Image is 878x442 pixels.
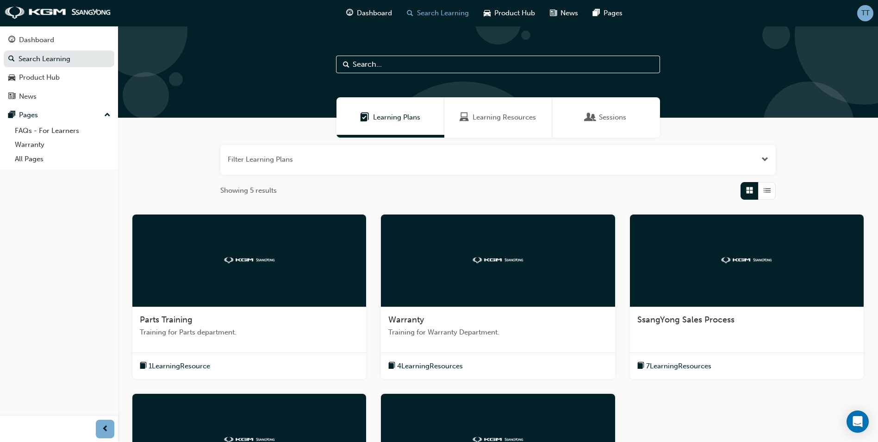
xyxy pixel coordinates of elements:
[4,107,114,124] button: Pages
[388,315,424,325] span: Warranty
[637,360,644,372] span: book-icon
[346,7,353,19] span: guage-icon
[224,257,275,263] img: kgm
[399,4,476,23] a: search-iconSearch Learning
[861,8,870,19] span: TT
[473,257,523,263] img: kgm
[8,93,15,101] span: news-icon
[343,59,349,70] span: Search
[494,8,535,19] span: Product Hub
[104,109,111,121] span: up-icon
[360,112,369,123] span: Learning Plans
[149,361,210,372] span: 1 Learning Resource
[417,8,469,19] span: Search Learning
[560,8,578,19] span: News
[140,360,210,372] button: book-icon1LearningResource
[484,7,491,19] span: car-icon
[8,36,15,44] span: guage-icon
[460,112,469,123] span: Learning Resources
[476,4,542,23] a: car-iconProduct Hub
[847,410,869,433] div: Open Intercom Messenger
[388,360,463,372] button: book-icon4LearningResources
[746,185,753,196] span: Grid
[336,97,444,138] a: Learning PlansLearning Plans
[764,185,771,196] span: List
[19,91,37,102] div: News
[140,315,193,325] span: Parts Training
[599,112,626,123] span: Sessions
[630,215,864,379] a: kgmSsangYong Sales Processbook-icon7LearningResources
[220,185,277,196] span: Showing 5 results
[761,154,768,165] button: Open the filter
[102,423,109,435] span: prev-icon
[336,56,660,73] input: Search...
[4,88,114,105] a: News
[8,55,15,63] span: search-icon
[140,327,359,338] span: Training for Parts department.
[19,110,38,120] div: Pages
[637,360,711,372] button: book-icon7LearningResources
[604,8,623,19] span: Pages
[388,327,607,338] span: Training for Warranty Department.
[357,8,392,19] span: Dashboard
[397,361,463,372] span: 4 Learning Resources
[407,7,413,19] span: search-icon
[11,138,114,152] a: Warranty
[721,257,772,263] img: kgm
[381,215,615,379] a: kgmWarrantyTraining for Warranty Department.book-icon4LearningResources
[8,111,15,120] span: pages-icon
[585,4,630,23] a: pages-iconPages
[4,32,114,49] a: Dashboard
[140,360,147,372] span: book-icon
[8,74,15,82] span: car-icon
[19,72,60,83] div: Product Hub
[593,7,600,19] span: pages-icon
[373,112,420,123] span: Learning Plans
[857,5,873,21] button: TT
[132,215,366,379] a: kgmParts TrainingTraining for Parts department.book-icon1LearningResource
[11,124,114,138] a: FAQs - For Learners
[646,361,711,372] span: 7 Learning Resources
[4,51,114,68] a: Search Learning
[586,112,595,123] span: Sessions
[550,7,557,19] span: news-icon
[4,69,114,86] a: Product Hub
[552,97,660,138] a: SessionsSessions
[388,360,395,372] span: book-icon
[11,152,114,166] a: All Pages
[444,97,552,138] a: Learning ResourcesLearning Resources
[19,35,54,45] div: Dashboard
[473,112,536,123] span: Learning Resources
[637,315,735,325] span: SsangYong Sales Process
[5,6,111,19] img: kgm
[542,4,585,23] a: news-iconNews
[4,30,114,107] button: DashboardSearch LearningProduct HubNews
[339,4,399,23] a: guage-iconDashboard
